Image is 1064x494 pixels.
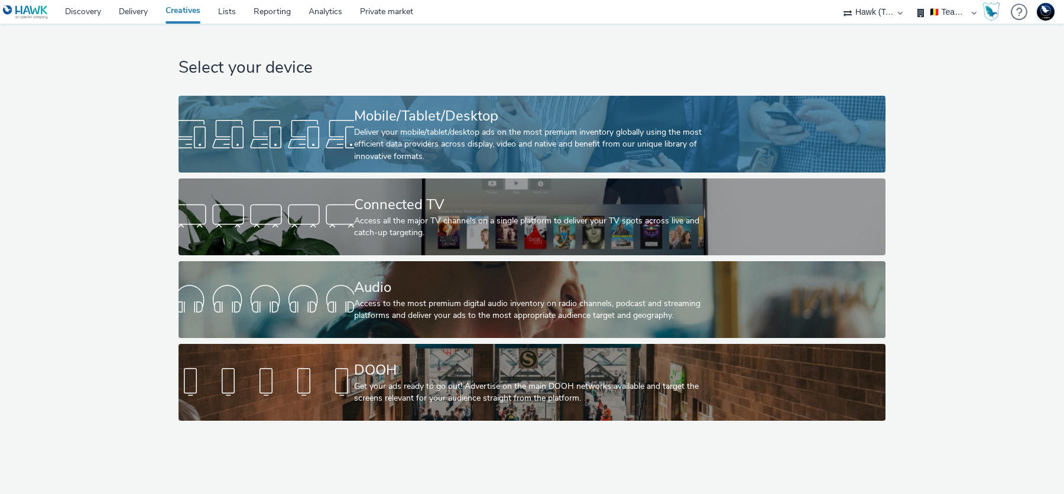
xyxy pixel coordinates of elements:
[354,106,705,126] div: Mobile/Tablet/Desktop
[982,2,1005,21] a: Hawk Academy
[1037,3,1055,21] img: Support Hawk
[354,194,705,215] div: Connected TV
[354,126,705,162] div: Deliver your mobile/tablet/desktop ads on the most premium inventory globally using the most effi...
[179,344,885,421] a: DOOHGet your ads ready to go out! Advertise on the main DOOH networks available and target the sc...
[354,277,705,298] div: Audio
[179,57,885,79] h1: Select your device
[3,5,48,19] img: undefined Logo
[354,215,705,239] div: Access all the major TV channels on a single platform to deliver your TV spots across live and ca...
[354,381,705,405] div: Get your ads ready to go out! Advertise on the main DOOH networks available and target the screen...
[982,2,1000,21] img: Hawk Academy
[179,178,885,255] a: Connected TVAccess all the major TV channels on a single platform to deliver your TV spots across...
[354,298,705,322] div: Access to the most premium digital audio inventory on radio channels, podcast and streaming platf...
[179,96,885,173] a: Mobile/Tablet/DesktopDeliver your mobile/tablet/desktop ads on the most premium inventory globall...
[354,360,705,381] div: DOOH
[179,261,885,338] a: AudioAccess to the most premium digital audio inventory on radio channels, podcast and streaming ...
